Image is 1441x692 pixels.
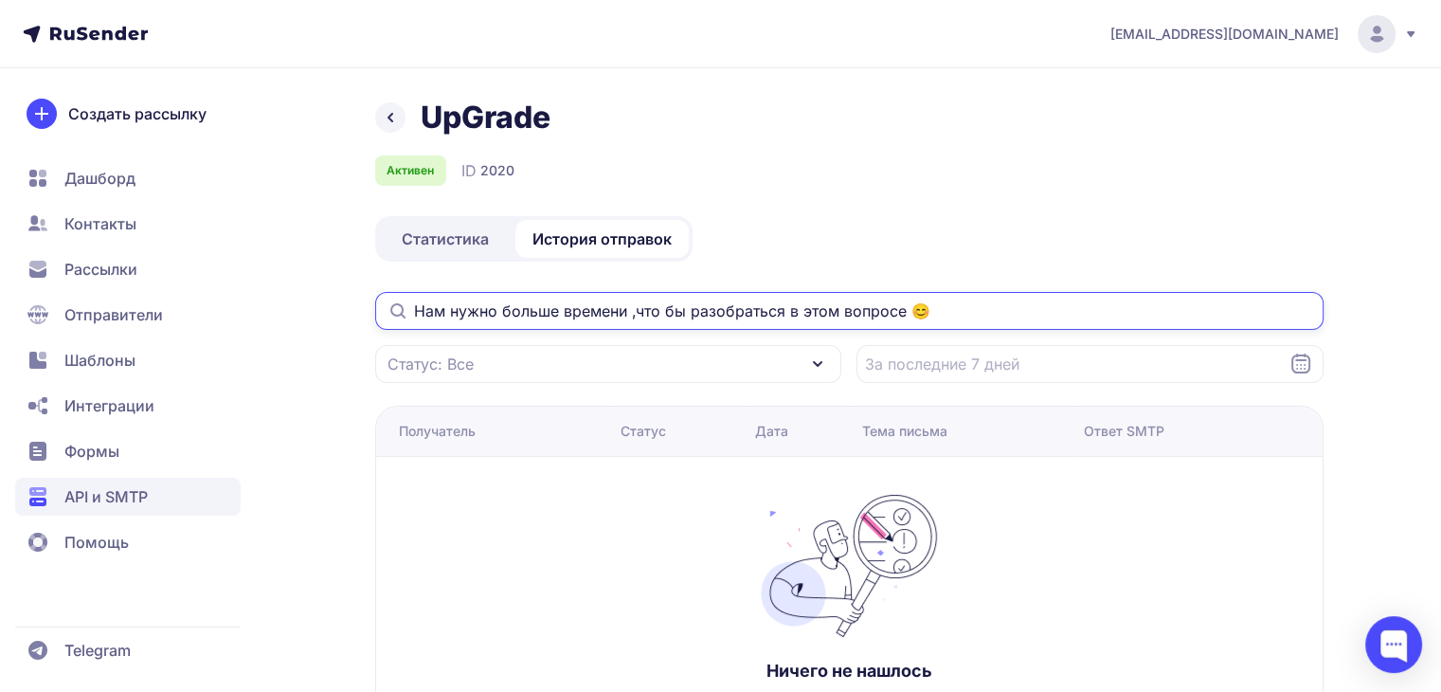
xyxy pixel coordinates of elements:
[64,440,119,463] span: Формы
[532,228,672,250] span: История отправок
[64,167,135,190] span: Дашборд
[64,303,163,326] span: Отправители
[515,220,689,258] a: История отправок
[387,163,434,178] span: Активен
[64,212,136,235] span: Контакты
[64,531,129,554] span: Помощь
[68,102,207,125] span: Создать рассылку
[754,495,944,637] img: no_photo
[64,258,137,281] span: Рассылки
[64,349,135,372] span: Шаблоны
[399,422,476,441] div: Получатель
[387,353,474,375] span: Статус: Все
[15,631,241,669] a: Telegram
[480,161,514,180] span: 2020
[766,660,932,683] h3: Ничего не нашлось
[1110,25,1339,44] span: [EMAIL_ADDRESS][DOMAIN_NAME]
[379,220,512,258] a: Статистика
[621,422,666,441] div: Статус
[421,99,550,137] h1: UpGrade
[461,159,514,182] div: ID
[856,345,1324,383] input: Datepicker input
[64,639,131,662] span: Telegram
[862,422,947,441] div: Тема письма
[64,485,148,508] span: API и SMTP
[64,394,154,417] span: Интеграции
[1084,422,1164,441] div: Ответ SMTP
[402,228,489,250] span: Статистика
[375,292,1324,330] input: Поиск
[755,422,788,441] div: Дата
